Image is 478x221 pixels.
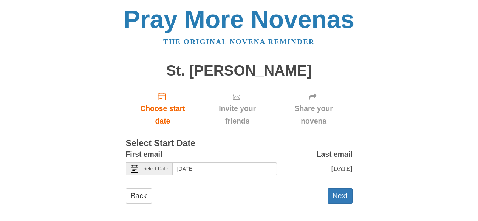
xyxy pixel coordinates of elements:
[124,5,354,33] a: Pray More Novenas
[200,86,275,131] div: Click "Next" to confirm your start date first.
[163,38,315,46] a: The original novena reminder
[328,188,353,204] button: Next
[126,139,353,148] h3: Select Start Date
[331,165,352,172] span: [DATE]
[126,86,200,131] a: Choose start date
[126,188,152,204] a: Back
[207,102,267,127] span: Invite your friends
[275,86,353,131] div: Click "Next" to confirm your start date first.
[317,148,353,161] label: Last email
[283,102,345,127] span: Share your novena
[126,63,353,79] h1: St. [PERSON_NAME]
[133,102,192,127] span: Choose start date
[126,148,162,161] label: First email
[144,166,168,172] span: Select Date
